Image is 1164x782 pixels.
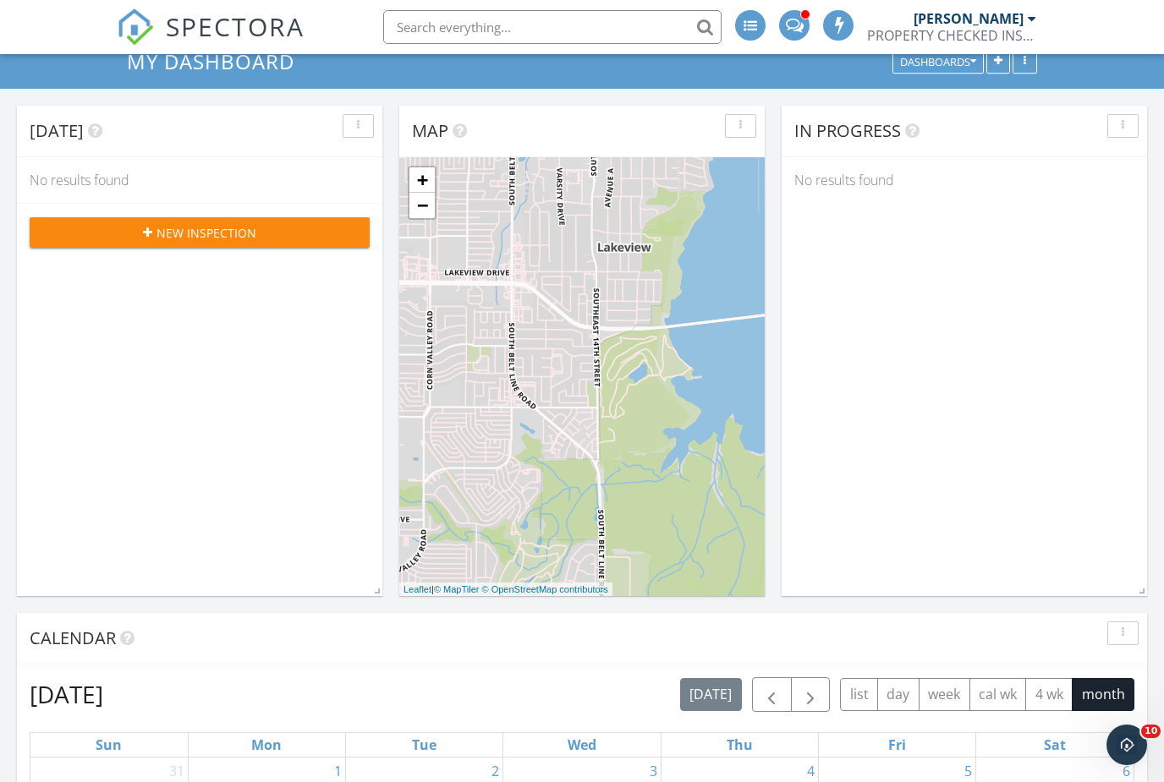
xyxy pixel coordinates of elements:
[434,584,480,594] a: © MapTiler
[782,157,1147,203] div: No results found
[30,217,370,248] button: New Inspection
[482,584,608,594] a: © OpenStreetMap contributors
[900,56,976,68] div: Dashboards
[885,733,909,757] a: Friday
[412,119,448,142] span: Map
[92,733,125,757] a: Sunday
[1106,725,1147,765] iframe: Intercom live chat
[17,157,382,203] div: No results found
[1072,678,1134,711] button: month
[791,677,831,712] button: Next month
[919,678,970,711] button: week
[564,733,600,757] a: Wednesday
[409,733,440,757] a: Tuesday
[409,167,435,193] a: Zoom in
[30,677,103,711] h2: [DATE]
[248,733,285,757] a: Monday
[914,10,1024,27] div: [PERSON_NAME]
[840,678,878,711] button: list
[969,678,1027,711] button: cal wk
[794,119,901,142] span: In Progress
[680,678,742,711] button: [DATE]
[409,193,435,218] a: Zoom out
[156,224,256,242] span: New Inspection
[399,582,612,597] div: |
[117,8,154,46] img: The Best Home Inspection Software - Spectora
[867,27,1036,44] div: PROPERTY CHECKED INSPECTIONS
[383,10,722,44] input: Search everything...
[1040,733,1069,757] a: Saturday
[166,8,305,44] span: SPECTORA
[404,584,431,594] a: Leaflet
[752,677,792,712] button: Previous month
[30,626,116,649] span: Calendar
[30,119,84,142] span: [DATE]
[723,733,756,757] a: Thursday
[1141,725,1161,738] span: 10
[892,50,984,74] button: Dashboards
[877,678,920,711] button: day
[1025,678,1073,711] button: 4 wk
[117,23,305,58] a: SPECTORA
